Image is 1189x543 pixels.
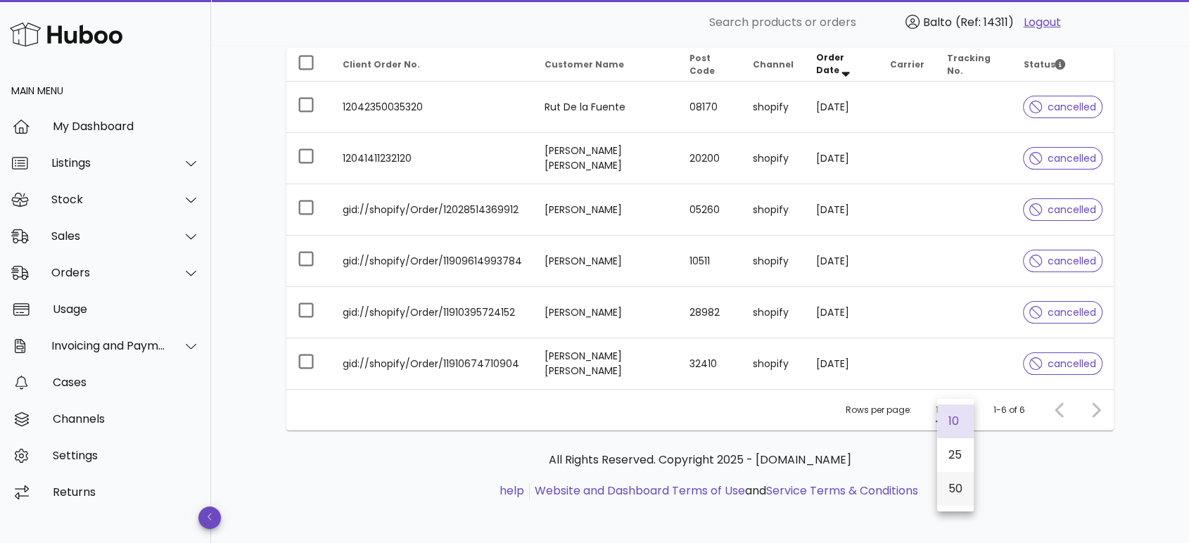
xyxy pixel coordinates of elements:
[1029,256,1096,266] span: cancelled
[51,229,166,243] div: Sales
[533,48,678,82] th: Customer Name
[947,52,991,77] span: Tracking No.
[1029,359,1096,369] span: cancelled
[51,193,166,206] div: Stock
[53,485,200,499] div: Returns
[805,287,879,338] td: [DATE]
[1029,307,1096,317] span: cancelled
[533,287,678,338] td: [PERSON_NAME]
[689,52,715,77] span: Post Code
[500,483,524,499] a: help
[298,452,1102,468] p: All Rights Reserved. Copyright 2025 - [DOMAIN_NAME]
[948,448,962,461] div: 25
[678,133,742,184] td: 20200
[533,338,678,389] td: [PERSON_NAME] [PERSON_NAME]
[742,133,805,184] td: shopify
[742,184,805,236] td: shopify
[936,48,1012,82] th: Tracking No.
[678,82,742,133] td: 08170
[742,82,805,133] td: shopify
[533,184,678,236] td: [PERSON_NAME]
[805,184,879,236] td: [DATE]
[805,338,879,389] td: [DATE]
[766,483,918,499] a: Service Terms & Conditions
[955,14,1014,30] span: (Ref: 14311)
[805,133,879,184] td: [DATE]
[53,449,200,462] div: Settings
[678,184,742,236] td: 05260
[51,266,166,279] div: Orders
[879,48,936,82] th: Carrier
[331,184,533,236] td: gid://shopify/Order/12028514369912
[331,236,533,287] td: gid://shopify/Order/11909614993784
[936,399,967,421] div: 10Rows per page:
[10,19,122,49] img: Huboo Logo
[1029,153,1096,163] span: cancelled
[53,120,200,133] div: My Dashboard
[742,338,805,389] td: shopify
[343,58,420,70] span: Client Order No.
[923,14,952,30] span: Balto
[742,287,805,338] td: shopify
[530,483,918,499] li: and
[53,302,200,316] div: Usage
[890,58,924,70] span: Carrier
[936,404,944,416] div: 10
[53,376,200,389] div: Cases
[53,412,200,426] div: Channels
[1029,102,1096,112] span: cancelled
[533,133,678,184] td: [PERSON_NAME] [PERSON_NAME]
[846,390,967,430] div: Rows per page:
[753,58,794,70] span: Channel
[331,82,533,133] td: 12042350035320
[678,338,742,389] td: 32410
[948,482,962,495] div: 50
[805,82,879,133] td: [DATE]
[331,48,533,82] th: Client Order No.
[948,414,962,428] div: 10
[805,236,879,287] td: [DATE]
[805,48,879,82] th: Order Date: Sorted descending. Activate to remove sorting.
[1024,14,1061,31] a: Logout
[331,133,533,184] td: 12041411232120
[51,156,166,170] div: Listings
[51,339,166,352] div: Invoicing and Payments
[742,48,805,82] th: Channel
[1023,58,1065,70] span: Status
[678,287,742,338] td: 28982
[1012,48,1114,82] th: Status
[678,236,742,287] td: 10511
[533,82,678,133] td: Rut De la Fuente
[533,236,678,287] td: [PERSON_NAME]
[678,48,742,82] th: Post Code
[742,236,805,287] td: shopify
[331,338,533,389] td: gid://shopify/Order/11910674710904
[545,58,624,70] span: Customer Name
[816,51,844,76] span: Order Date
[331,287,533,338] td: gid://shopify/Order/11910395724152
[1029,205,1096,215] span: cancelled
[535,483,745,499] a: Website and Dashboard Terms of Use
[993,404,1025,416] div: 1-6 of 6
